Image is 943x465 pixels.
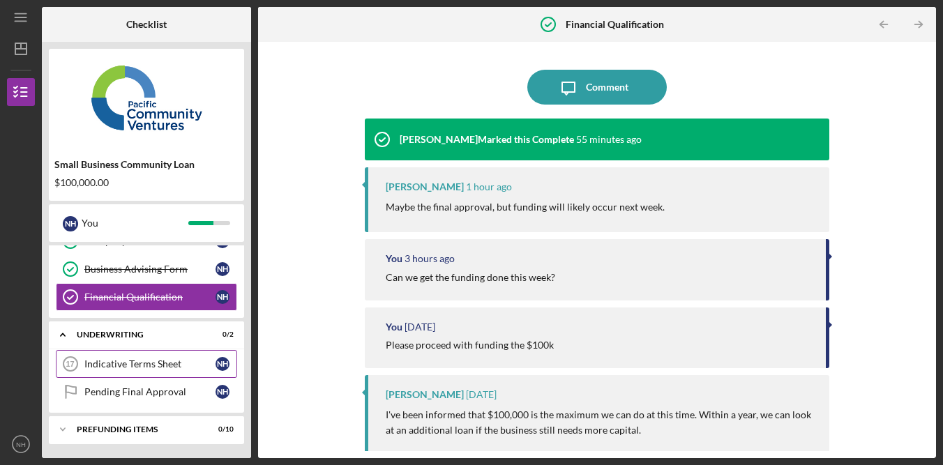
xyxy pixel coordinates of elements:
a: Pending Final ApprovalNH [56,378,237,406]
div: Indicative Terms Sheet [84,358,216,369]
tspan: 17 [66,360,74,368]
div: N H [216,385,229,399]
div: Underwriting [77,330,199,339]
div: N H [63,216,78,231]
div: Financial Qualification [84,291,216,303]
a: Business Advising FormNH [56,255,237,283]
div: $100,000.00 [54,177,239,188]
time: 2025-09-30 22:15 [466,389,497,400]
time: 2025-10-07 19:41 [576,134,642,145]
div: Pending Final Approval [84,386,216,397]
a: 17Indicative Terms SheetNH [56,350,237,378]
p: Maybe the final approval, but funding will likely occur next week. [386,199,665,215]
div: Business Advising Form [84,264,216,275]
b: Checklist [126,19,167,30]
div: 0 / 2 [209,330,234,339]
div: Small Business Community Loan [54,159,239,170]
div: N H [216,290,229,304]
div: Prefunding Items [77,425,199,434]
button: NH [7,430,35,458]
div: You [386,253,402,264]
div: [PERSON_NAME] Marked this Complete [400,134,574,145]
div: You [386,321,402,333]
div: 0 / 10 [209,425,234,434]
div: [PERSON_NAME] [386,389,464,400]
time: 2025-10-07 19:29 [466,181,512,192]
div: [PERSON_NAME] [386,181,464,192]
b: Financial Qualification [566,19,664,30]
div: N H [216,357,229,371]
button: Comment [527,70,667,105]
a: Financial QualificationNH [56,283,237,311]
time: 2025-10-07 17:20 [405,253,455,264]
div: N H [216,262,229,276]
div: Comment [586,70,628,105]
text: NH [16,441,26,448]
div: Can we get the funding done this week? [386,272,555,283]
p: I've been informed that $100,000 is the maximum we can do at this time. Within a year, we can loo... [386,407,815,439]
img: Product logo [49,56,244,139]
div: You [82,211,188,235]
div: Please proceed with funding the $100k [386,340,554,351]
time: 2025-10-03 22:12 [405,321,435,333]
